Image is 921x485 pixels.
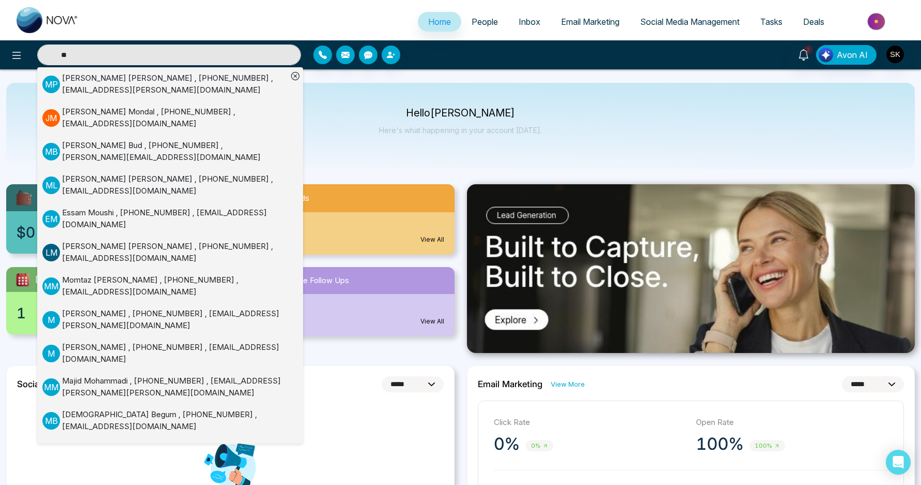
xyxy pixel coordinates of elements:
h2: Email Marketing [478,379,542,389]
p: M [42,311,60,329]
div: Open Intercom Messenger [886,450,911,475]
p: Here's what happening in your account [DATE]. [379,126,542,135]
div: [PERSON_NAME] , [PHONE_NUMBER] , [EMAIL_ADDRESS][PERSON_NAME][DOMAIN_NAME] [62,308,288,331]
a: Deals [793,12,835,32]
span: Avon AI [837,49,868,61]
div: [PERSON_NAME] [PERSON_NAME] , [PHONE_NUMBER] , [EMAIL_ADDRESS][PERSON_NAME][DOMAIN_NAME] [62,72,288,96]
p: M [42,345,60,362]
span: Deals [803,17,824,27]
img: Nova CRM Logo [17,7,79,33]
div: [PERSON_NAME] , [PHONE_NUMBER] , [EMAIL_ADDRESS][DOMAIN_NAME] [62,342,288,365]
a: Inbox [508,12,551,32]
div: [PERSON_NAME] [PERSON_NAME] , [PHONE_NUMBER] , [EMAIL_ADDRESS][DOMAIN_NAME] [62,241,288,264]
p: 100% [696,434,744,454]
span: People [472,17,498,27]
a: People [461,12,508,32]
button: Avon AI [816,45,877,65]
a: Tasks [750,12,793,32]
p: Open Rate [696,417,888,429]
p: M B [42,143,60,160]
a: New Leads0View All [230,184,460,255]
img: . [467,184,915,353]
span: 100% [750,440,785,452]
p: 0% [494,434,520,454]
p: J M [42,109,60,127]
img: Lead Flow [819,48,833,62]
a: View All [420,235,444,244]
span: $0 [17,222,35,243]
span: Inbox [519,17,540,27]
a: View More [551,379,585,389]
span: Home [428,17,451,27]
span: 2 [804,45,813,54]
div: Azaad [PERSON_NAME] , [PHONE_NUMBER] , [EMAIL_ADDRESS][DOMAIN_NAME] [62,443,288,466]
p: M M [42,378,60,396]
p: M M [42,277,60,295]
div: [PERSON_NAME] Bud , [PHONE_NUMBER] , [PERSON_NAME][EMAIL_ADDRESS][DOMAIN_NAME] [62,140,288,163]
p: M B [42,412,60,430]
a: View All [420,317,444,326]
img: availableCredit.svg [14,188,33,207]
a: Home [418,12,461,32]
img: User Avatar [886,46,904,63]
span: 1 [17,302,26,324]
a: Email Marketing [551,12,630,32]
a: Social Media Management [630,12,750,32]
p: M P [42,76,60,93]
span: Incomplete Follow Ups [267,275,349,287]
div: [PERSON_NAME] Mondal , [PHONE_NUMBER] , [EMAIL_ADDRESS][DOMAIN_NAME] [62,106,288,129]
div: Essam Moushi , [PHONE_NUMBER] , [EMAIL_ADDRESS][DOMAIN_NAME] [62,207,288,230]
span: [DATE] Task [35,274,80,286]
div: [PERSON_NAME] [PERSON_NAME] , [PHONE_NUMBER] , [EMAIL_ADDRESS][DOMAIN_NAME] [62,173,288,197]
p: Click Rate [494,417,686,429]
div: [DEMOGRAPHIC_DATA] Begum , [PHONE_NUMBER] , [EMAIL_ADDRESS][DOMAIN_NAME] [62,409,288,432]
div: Majid Mohammadi , [PHONE_NUMBER] , [EMAIL_ADDRESS][PERSON_NAME][PERSON_NAME][DOMAIN_NAME] [62,375,288,399]
a: 2 [791,45,816,63]
span: 0% [526,440,553,452]
span: Social Media Management [640,17,739,27]
span: Email Marketing [561,17,620,27]
p: E M [42,210,60,228]
p: M L [42,177,60,194]
span: Tasks [760,17,782,27]
img: Market-place.gif [840,10,915,33]
p: Hello [PERSON_NAME] [379,109,542,117]
p: L M [42,244,60,261]
img: todayTask.svg [14,271,31,288]
a: Incomplete Follow Ups5View All [230,267,460,336]
div: Momtaz [PERSON_NAME] , [PHONE_NUMBER] , [EMAIL_ADDRESS][DOMAIN_NAME] [62,274,288,298]
h2: Social Media [17,379,68,389]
